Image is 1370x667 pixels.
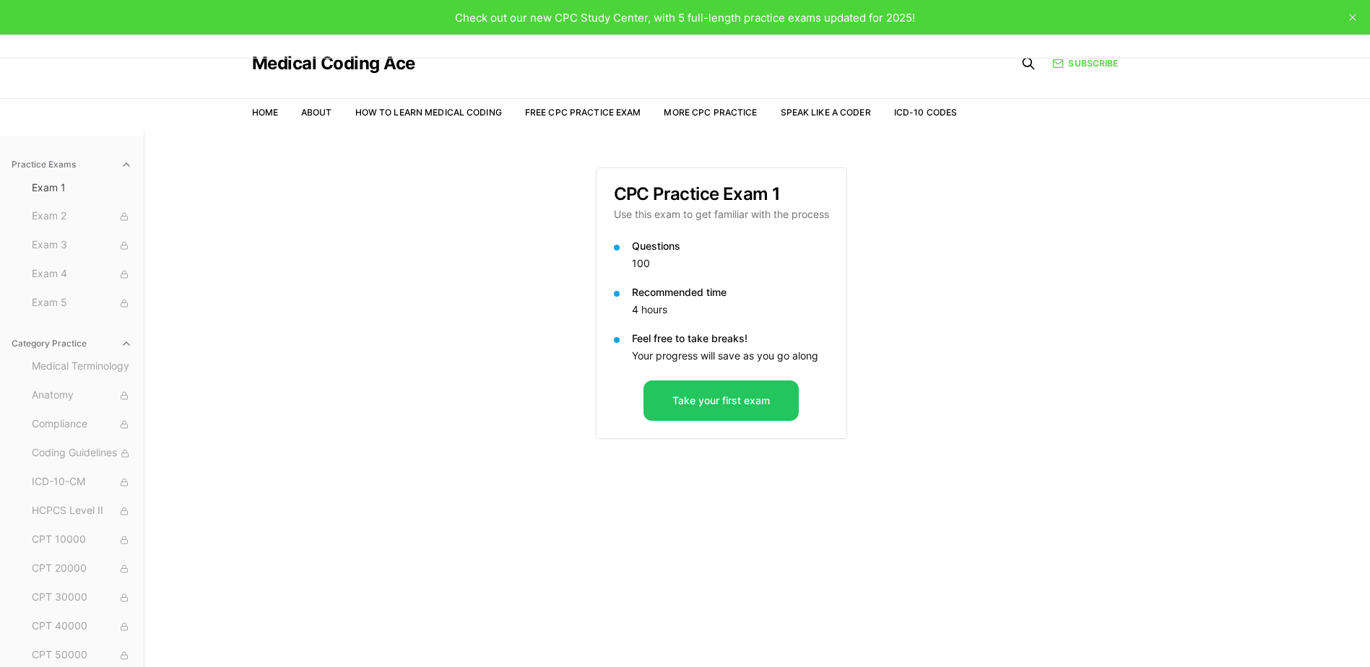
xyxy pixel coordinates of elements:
[26,442,138,465] button: Coding Guidelines
[355,107,502,118] a: How to Learn Medical Coding
[26,263,138,286] button: Exam 4
[252,107,278,118] a: Home
[1341,6,1364,29] button: close
[32,561,132,577] span: CPT 20000
[632,349,829,363] p: Your progress will save as you go along
[32,180,132,195] span: Exam 1
[894,107,957,118] a: ICD-10 Codes
[664,107,757,118] a: More CPC Practice
[32,445,132,461] span: Coding Guidelines
[632,256,829,271] p: 100
[781,107,871,118] a: Speak Like a Coder
[632,285,829,300] p: Recommended time
[26,528,138,552] button: CPT 10000
[6,332,138,355] button: Category Practice
[32,474,132,490] span: ICD-10-CM
[32,648,132,663] span: CPT 50000
[26,292,138,315] button: Exam 5
[32,532,132,548] span: CPT 10000
[32,388,132,404] span: Anatomy
[26,384,138,407] button: Anatomy
[26,586,138,609] button: CPT 30000
[643,380,799,421] button: Take your first exam
[32,619,132,635] span: CPT 40000
[614,207,829,222] p: Use this exam to get familiar with the process
[26,471,138,494] button: ICD-10-CM
[32,417,132,432] span: Compliance
[26,234,138,257] button: Exam 3
[32,503,132,519] span: HCPCS Level II
[26,413,138,436] button: Compliance
[1052,57,1118,70] a: Subscribe
[26,644,138,667] button: CPT 50000
[301,107,332,118] a: About
[614,186,829,203] h3: CPC Practice Exam 1
[26,557,138,580] button: CPT 20000
[252,55,415,72] a: Medical Coding Ace
[1135,596,1370,667] iframe: portal-trigger
[32,590,132,606] span: CPT 30000
[26,205,138,228] button: Exam 2
[32,266,132,282] span: Exam 4
[525,107,641,118] a: Free CPC Practice Exam
[632,302,829,317] p: 4 hours
[32,295,132,311] span: Exam 5
[26,355,138,378] button: Medical Terminology
[32,359,132,375] span: Medical Terminology
[632,239,829,253] p: Questions
[26,176,138,199] button: Exam 1
[632,331,829,346] p: Feel free to take breaks!
[455,11,915,25] span: Check out our new CPC Study Center, with 5 full-length practice exams updated for 2025!
[32,209,132,224] span: Exam 2
[6,153,138,176] button: Practice Exams
[32,237,132,253] span: Exam 3
[26,500,138,523] button: HCPCS Level II
[26,615,138,638] button: CPT 40000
